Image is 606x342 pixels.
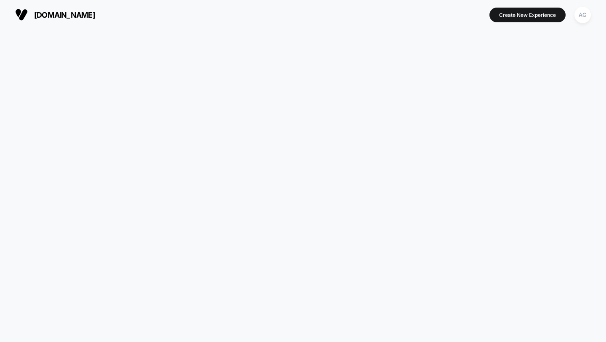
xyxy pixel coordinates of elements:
[572,6,593,24] button: AG
[34,11,95,19] span: [DOMAIN_NAME]
[15,8,28,21] img: Visually logo
[13,8,98,21] button: [DOMAIN_NAME]
[489,8,566,22] button: Create New Experience
[574,7,591,23] div: AG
